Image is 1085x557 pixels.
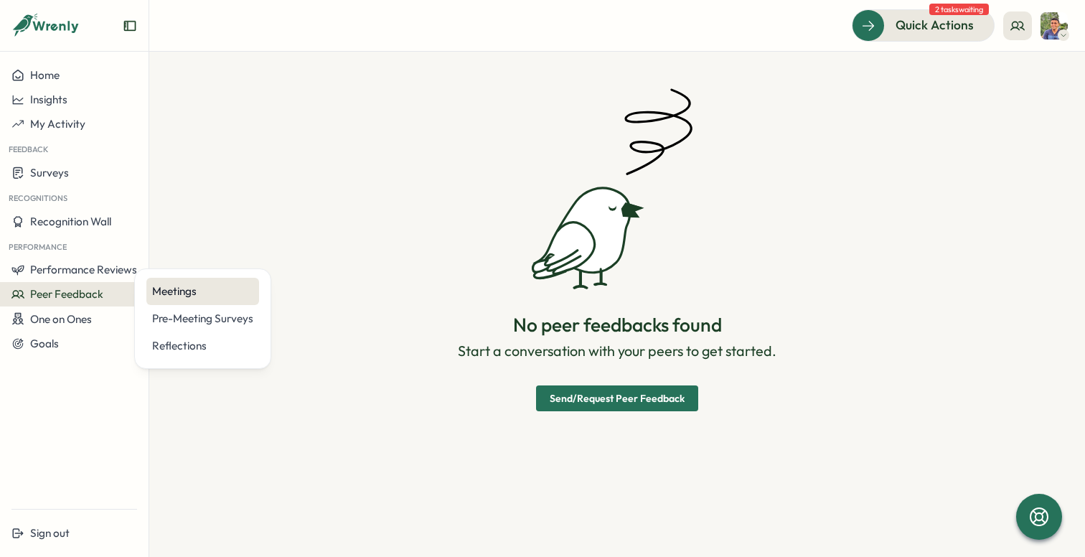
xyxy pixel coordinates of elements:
[929,4,989,15] span: 2 tasks waiting
[458,340,776,362] p: Start a conversation with your peers to get started.
[152,338,253,354] div: Reflections
[146,332,259,360] a: Reflections
[30,337,59,350] span: Goals
[30,526,70,540] span: Sign out
[30,93,67,106] span: Insights
[30,166,69,179] span: Surveys
[30,263,137,276] span: Performance Reviews
[30,312,92,326] span: One on Ones
[146,305,259,332] a: Pre-Meeting Surveys
[1041,12,1068,39] img: Varghese
[30,68,60,82] span: Home
[146,278,259,305] a: Meetings
[513,312,722,337] h3: No peer feedbacks found
[852,9,995,41] button: Quick Actions
[152,311,253,327] div: Pre-Meeting Surveys
[896,16,974,34] span: Quick Actions
[152,284,253,299] div: Meetings
[550,386,685,411] span: Send/Request Peer Feedback
[30,215,111,228] span: Recognition Wall
[30,117,85,131] span: My Activity
[123,19,137,33] button: Expand sidebar
[30,287,103,301] span: Peer Feedback
[536,385,698,411] button: Send/Request Peer Feedback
